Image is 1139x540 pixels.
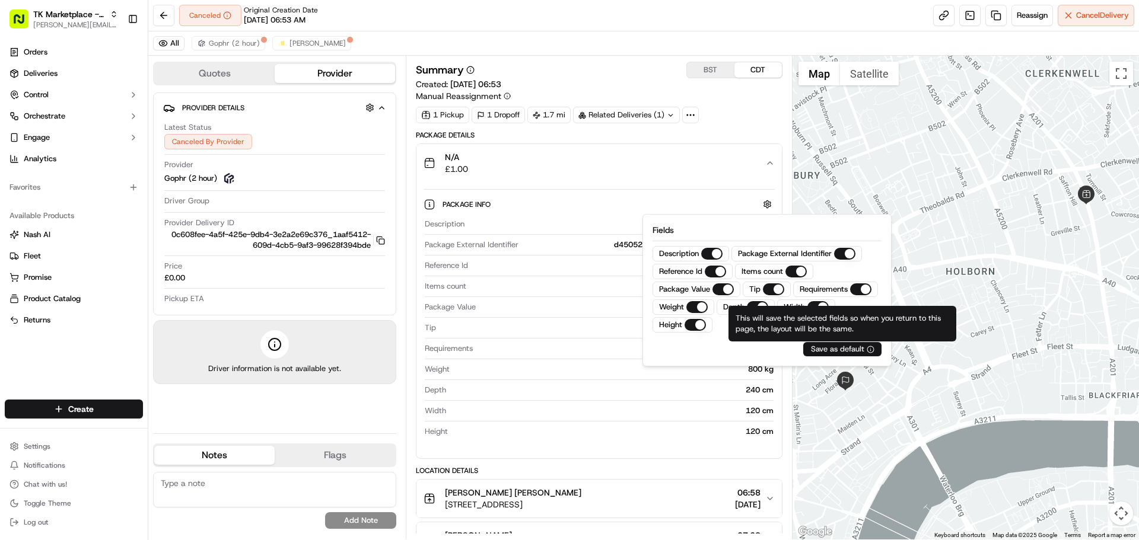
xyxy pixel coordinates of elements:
[24,47,47,57] span: Orders
[275,64,395,83] button: Provider
[9,272,138,283] a: Promise
[5,64,143,83] a: Deliveries
[416,130,782,140] div: Package Details
[24,111,65,122] span: Orchestrate
[425,364,450,375] span: Weight
[164,229,385,251] button: 0c608fee-4a5f-425e-9db4-3e2a2e69c376_1aaf5412-609d-4cb5-9af3-99628f394bde
[425,281,466,292] span: Items count
[934,531,985,539] button: Keyboard shortcuts
[182,103,244,113] span: Provider Details
[425,302,476,312] span: Package Value
[164,196,209,206] span: Driver Group
[445,487,581,499] span: [PERSON_NAME] [PERSON_NAME]
[24,442,50,451] span: Settings
[105,216,129,225] span: [DATE]
[12,205,31,223] img: Jeff Sasse
[416,90,511,102] button: Manual Reassignment
[24,293,81,304] span: Product Catalog
[7,260,96,282] a: 📗Knowledge Base
[1064,532,1081,538] a: Terms (opens in new tab)
[209,39,260,48] span: Gophr (2 hour)
[164,122,211,133] span: Latest Status
[798,62,840,85] button: Show street map
[425,239,518,250] span: Package External Identifier
[192,36,265,50] button: Gophr (2 hour)
[24,154,56,164] span: Analytics
[24,461,65,470] span: Notifications
[164,293,204,304] span: Pickup ETA
[24,132,50,143] span: Engage
[84,293,144,303] a: Powered byPylon
[112,265,190,277] span: API Documentation
[425,260,468,271] span: Reference Id
[523,239,773,250] div: d4505235-a4f4-428a-8869-99574f68a267
[31,76,214,89] input: Got a question? Start typing here...
[100,266,110,276] div: 💻
[659,319,682,330] label: Height
[5,247,143,266] button: Fleet
[5,495,143,512] button: Toggle Theme
[153,36,184,50] button: All
[9,229,138,240] a: Nash AI
[24,272,52,283] span: Promise
[164,261,182,271] span: Price
[53,113,195,125] div: Start new chat
[659,302,684,312] label: Weight
[33,20,118,30] span: [PERSON_NAME][EMAIL_ADDRESS][DOMAIN_NAME]
[164,218,234,228] span: Provider Delivery ID
[37,184,96,193] span: [PERSON_NAME]
[5,514,143,531] button: Log out
[800,284,848,295] label: Requirements
[5,311,143,330] button: Returns
[12,172,31,191] img: Jeff Sasse
[445,499,581,510] span: [STREET_ADDRESS]
[425,343,473,354] span: Requirements
[96,260,195,282] a: 💻API Documentation
[9,315,138,325] a: Returns
[796,524,835,539] img: Google
[416,480,781,517] button: [PERSON_NAME] [PERSON_NAME][STREET_ADDRESS]06:58[DATE]
[653,224,882,236] p: Fields
[416,466,782,475] div: Location Details
[24,480,67,489] span: Chat with us!
[9,293,138,304] a: Product Catalog
[154,446,275,465] button: Notes
[441,322,773,333] div: £0.00
[471,281,773,292] div: 1
[24,499,71,508] span: Toggle Theme
[275,446,395,465] button: Flags
[735,499,761,510] span: [DATE]
[416,65,464,75] h3: Summary
[451,405,773,416] div: 120 cm
[53,125,163,135] div: We're available if you need us!
[179,5,241,26] div: Canceled
[811,344,874,354] button: Save as default
[445,163,468,175] span: £1.00
[5,43,143,62] a: Orders
[443,200,493,209] span: Package Info
[734,62,782,78] button: CDT
[68,403,94,415] span: Create
[33,8,105,20] span: TK Marketplace - TKD
[473,260,773,271] div: [PERSON_NAME] 1
[197,39,206,48] img: gophr-logo.jpg
[659,284,710,295] label: Package Value
[425,219,464,229] span: Description
[1088,532,1135,538] a: Report a map error
[451,385,773,395] div: 240 cm
[659,266,702,277] label: Reference Id
[450,79,501,90] span: [DATE] 06:53
[5,225,143,244] button: Nash AI
[425,385,446,395] span: Depth
[164,273,185,283] span: £0.00
[12,154,79,164] div: Past conversations
[803,342,882,356] button: Save as default
[5,268,143,287] button: Promise
[445,151,468,163] span: N/A
[12,47,216,66] p: Welcome 👋
[278,39,287,48] img: addison_lee.jpg
[472,107,525,123] div: 1 Dropoff
[12,266,21,276] div: 📗
[154,64,275,83] button: Quotes
[208,363,341,374] span: Driver information is not available yet.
